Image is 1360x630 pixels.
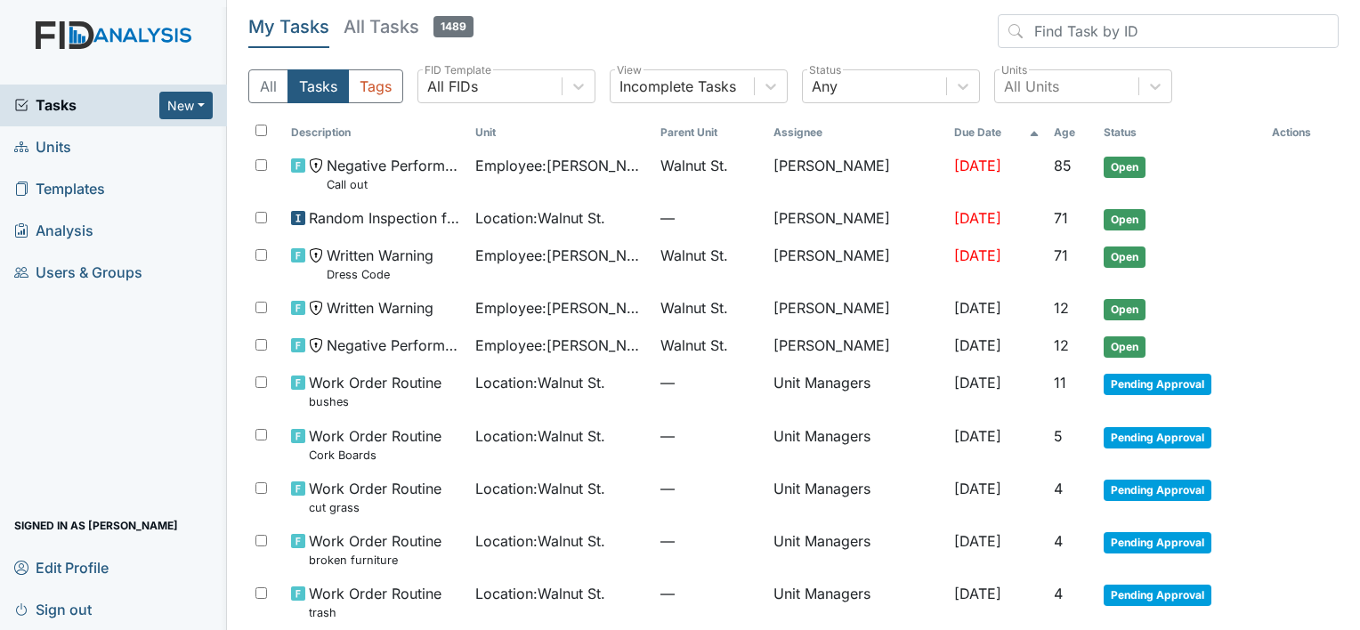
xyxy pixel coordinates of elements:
span: — [660,530,759,552]
small: bushes [309,393,441,410]
span: Walnut St. [660,155,728,176]
span: Work Order Routine Cork Boards [309,425,441,464]
button: New [159,92,213,119]
div: All FIDs [427,76,478,97]
span: Open [1104,336,1145,358]
td: [PERSON_NAME] [766,290,947,327]
span: Pending Approval [1104,532,1211,553]
span: Location : Walnut St. [475,372,605,393]
span: 4 [1054,532,1063,550]
small: Cork Boards [309,447,441,464]
a: Tasks [14,94,159,116]
span: Work Order Routine trash [309,583,441,621]
span: Written Warning Dress Code [327,245,433,283]
span: Work Order Routine bushes [309,372,441,410]
span: [DATE] [954,246,1001,264]
th: Toggle SortBy [1047,117,1096,148]
td: [PERSON_NAME] [766,200,947,238]
span: Open [1104,246,1145,268]
th: Actions [1265,117,1339,148]
span: Pending Approval [1104,427,1211,448]
th: Toggle SortBy [1097,117,1265,148]
span: Negative Performance Review [327,335,461,356]
div: Type filter [248,69,403,103]
span: Work Order Routine cut grass [309,478,441,516]
span: Location : Walnut St. [475,583,605,604]
small: Call out [327,176,461,193]
span: 4 [1054,480,1063,497]
input: Toggle All Rows Selected [255,125,267,136]
span: Employee : [PERSON_NAME][GEOGRAPHIC_DATA] [475,245,645,266]
h5: My Tasks [248,14,329,39]
span: Edit Profile [14,553,109,581]
span: Employee : [PERSON_NAME] [475,335,645,356]
span: Units [14,133,71,161]
span: Analysis [14,217,93,245]
span: Users & Groups [14,259,142,287]
div: Incomplete Tasks [619,76,736,97]
td: Unit Managers [766,471,947,523]
span: 5 [1054,427,1063,445]
td: [PERSON_NAME] [766,327,947,365]
div: All Units [1004,76,1059,97]
th: Toggle SortBy [653,117,766,148]
span: — [660,478,759,499]
span: 1489 [433,16,474,37]
span: [DATE] [954,427,1001,445]
small: trash [309,604,441,621]
span: [DATE] [954,299,1001,317]
td: Unit Managers [766,365,947,417]
button: Tags [348,69,403,103]
span: Work Order Routine broken furniture [309,530,441,569]
span: [DATE] [954,157,1001,174]
td: [PERSON_NAME] [766,238,947,290]
span: 4 [1054,585,1063,602]
span: — [660,372,759,393]
th: Toggle SortBy [468,117,652,148]
span: Location : Walnut St. [475,530,605,552]
span: Walnut St. [660,245,728,266]
span: [DATE] [954,336,1001,354]
span: Open [1104,157,1145,178]
span: Open [1104,209,1145,230]
span: Employee : [PERSON_NAME] [475,155,645,176]
span: 11 [1054,374,1066,392]
span: Open [1104,299,1145,320]
span: Random Inspection for Evening [309,207,461,229]
span: Pending Approval [1104,374,1211,395]
span: [DATE] [954,209,1001,227]
span: 12 [1054,336,1069,354]
td: Unit Managers [766,576,947,628]
span: Location : Walnut St. [475,425,605,447]
span: 85 [1054,157,1072,174]
small: broken furniture [309,552,441,569]
h5: All Tasks [344,14,474,39]
small: Dress Code [327,266,433,283]
button: All [248,69,288,103]
span: Location : Walnut St. [475,478,605,499]
span: Templates [14,175,105,203]
span: Written Warning [327,297,433,319]
span: Pending Approval [1104,585,1211,606]
span: [DATE] [954,585,1001,602]
td: [PERSON_NAME] [766,148,947,200]
span: Pending Approval [1104,480,1211,501]
span: 12 [1054,299,1069,317]
th: Assignee [766,117,947,148]
span: Negative Performance Review Call out [327,155,461,193]
th: Toggle SortBy [947,117,1047,148]
span: — [660,425,759,447]
td: Unit Managers [766,523,947,576]
small: cut grass [309,499,441,516]
span: Sign out [14,595,92,623]
span: Walnut St. [660,335,728,356]
span: [DATE] [954,532,1001,550]
button: Tasks [287,69,349,103]
span: — [660,583,759,604]
span: 71 [1054,246,1068,264]
span: [DATE] [954,480,1001,497]
td: Unit Managers [766,418,947,471]
span: [DATE] [954,374,1001,392]
span: Employee : [PERSON_NAME] [475,297,645,319]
